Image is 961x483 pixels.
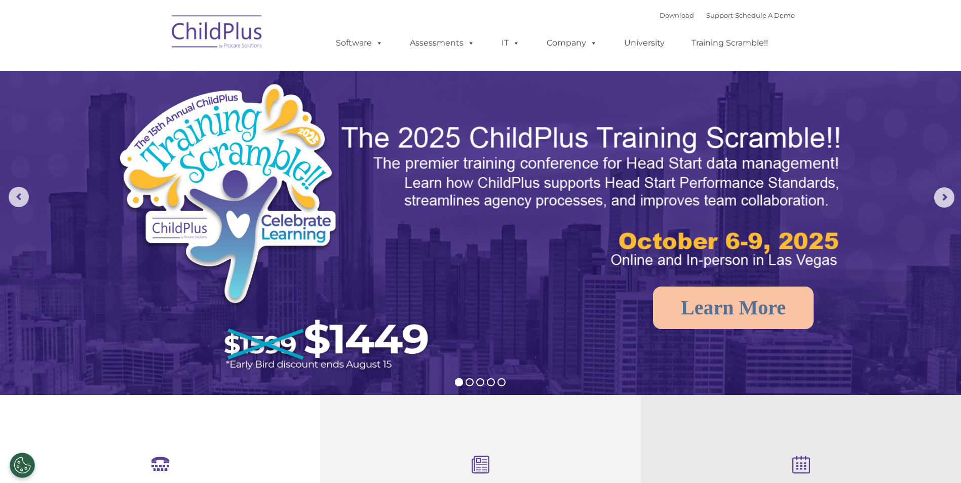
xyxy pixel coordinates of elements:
[400,33,485,53] a: Assessments
[141,108,184,116] span: Phone number
[681,33,778,53] a: Training Scramble!!
[653,287,814,329] a: Learn More
[735,11,795,19] a: Schedule A Demo
[141,67,172,74] span: Last name
[491,33,530,53] a: IT
[660,11,795,19] font: |
[614,33,675,53] a: University
[706,11,733,19] a: Support
[167,8,268,59] img: ChildPlus by Procare Solutions
[660,11,694,19] a: Download
[10,453,35,478] button: Cookies Settings
[536,33,607,53] a: Company
[326,33,393,53] a: Software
